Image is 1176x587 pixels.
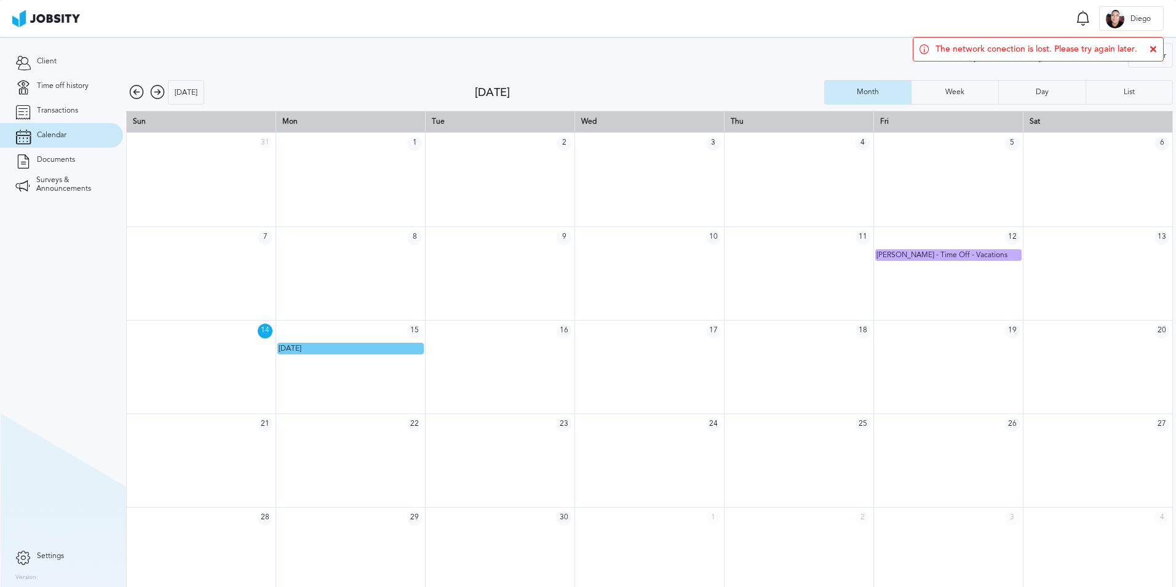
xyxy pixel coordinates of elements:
span: 11 [856,230,870,245]
span: 6 [1154,136,1169,151]
span: 26 [1005,417,1020,432]
span: 15 [407,324,422,338]
span: 3 [706,136,721,151]
span: Transactions [37,106,78,115]
img: ab4bad089aa723f57921c736e9817d99.png [12,10,80,27]
span: 14 [258,324,272,338]
span: 24 [706,417,721,432]
button: Month [824,80,912,105]
span: Documents [37,156,75,164]
span: Thu [731,117,744,126]
span: 2 [557,136,571,151]
span: 20 [1154,324,1169,338]
span: 16 [557,324,571,338]
span: 4 [1154,511,1169,525]
button: List [1086,80,1173,105]
span: 25 [856,417,870,432]
span: 31 [258,136,272,151]
span: Mon [282,117,298,126]
span: [PERSON_NAME] - Time Off - Vacations [876,250,1007,259]
div: Week [939,88,971,97]
div: [DATE] [169,81,204,105]
span: 18 [856,324,870,338]
button: DDiego [1099,6,1164,31]
span: 13 [1154,230,1169,245]
label: Version: [15,574,38,581]
div: List [1118,88,1141,97]
span: 9 [557,230,571,245]
span: 17 [706,324,721,338]
span: 3 [1005,511,1020,525]
span: Tue [432,117,445,126]
span: 12 [1005,230,1020,245]
span: 27 [1154,417,1169,432]
span: The network conection is lost. Please try again later. [936,44,1137,54]
div: Day [1030,88,1055,97]
span: 29 [407,511,422,525]
span: Sun [133,117,146,126]
span: 2 [856,511,870,525]
span: Diego [1124,15,1157,23]
span: Client [37,57,57,66]
span: 10 [706,230,721,245]
span: 28 [258,511,272,525]
span: 21 [258,417,272,432]
div: [DATE] [475,86,824,99]
button: [DATE] [168,80,204,105]
span: 30 [557,511,571,525]
span: 4 [856,136,870,151]
button: Week [911,80,998,105]
span: Time off history [37,82,89,90]
span: Fri [880,117,889,126]
span: 22 [407,417,422,432]
button: Day [998,80,1086,105]
span: 7 [258,230,272,245]
button: Filter [1128,43,1173,68]
span: Wed [581,117,597,126]
span: Sat [1030,117,1040,126]
span: Settings [37,552,64,561]
span: Calendar [37,131,66,140]
div: D [1106,10,1124,28]
span: [DATE] [279,344,301,353]
span: Surveys & Announcements [36,176,108,193]
span: 1 [407,136,422,151]
div: Month [851,88,885,97]
span: 1 [706,511,721,525]
span: 19 [1005,324,1020,338]
span: 5 [1005,136,1020,151]
span: 8 [407,230,422,245]
span: 23 [557,417,571,432]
